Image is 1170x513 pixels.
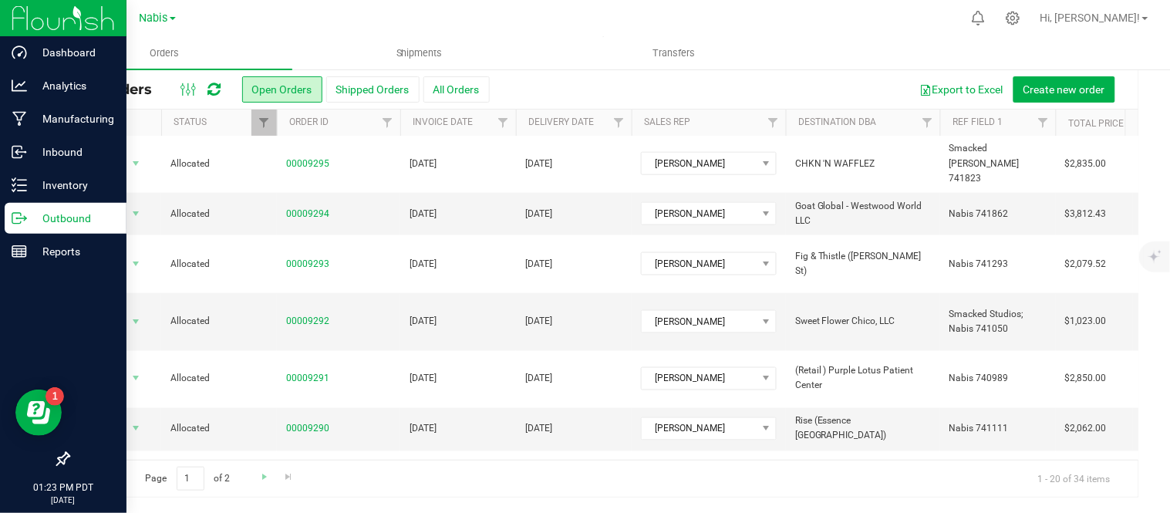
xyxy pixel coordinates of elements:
[1065,422,1107,437] span: $2,062.00
[7,481,120,494] p: 01:23 PM PDT
[410,314,437,329] span: [DATE]
[286,372,329,386] a: 00009291
[1003,11,1023,25] div: Manage settings
[174,116,207,127] a: Status
[491,110,516,136] a: Filter
[949,372,1009,386] span: Nabis 740989
[795,249,931,278] span: Fig & Thistle ([PERSON_NAME] St)
[12,244,27,259] inline-svg: Reports
[410,207,437,221] span: [DATE]
[12,211,27,226] inline-svg: Outbound
[376,46,464,60] span: Shipments
[1065,314,1107,329] span: $1,023.00
[170,372,268,386] span: Allocated
[242,76,322,103] button: Open Orders
[1065,372,1107,386] span: $2,850.00
[27,143,120,161] p: Inbound
[632,46,716,60] span: Transfers
[795,199,931,228] span: Goat Global - Westwood World LLC
[949,257,1009,272] span: Nabis 741293
[170,314,268,329] span: Allocated
[642,153,757,174] span: [PERSON_NAME]
[12,78,27,93] inline-svg: Analytics
[795,364,931,393] span: (Retail ) Purple Lotus Patient Center
[910,76,1013,103] button: Export to Excel
[126,418,146,440] span: select
[642,253,757,275] span: [PERSON_NAME]
[170,207,268,221] span: Allocated
[423,76,490,103] button: All Orders
[46,387,64,406] iframe: Resource center unread badge
[410,257,437,272] span: [DATE]
[1040,12,1141,24] span: Hi, [PERSON_NAME]!
[1023,83,1105,96] span: Create new order
[915,110,940,136] a: Filter
[413,116,473,127] a: Invoice Date
[126,253,146,275] span: select
[27,242,120,261] p: Reports
[525,207,552,221] span: [DATE]
[644,116,690,127] a: Sales Rep
[953,116,1003,127] a: Ref Field 1
[12,177,27,193] inline-svg: Inventory
[286,314,329,329] a: 00009292
[27,110,120,128] p: Manufacturing
[251,110,277,136] a: Filter
[547,37,802,69] a: Transfers
[1065,207,1107,221] span: $3,812.43
[12,111,27,127] inline-svg: Manufacturing
[1030,110,1056,136] a: Filter
[949,141,1047,186] span: Smacked [PERSON_NAME] 741823
[286,207,329,221] a: 00009294
[27,209,120,228] p: Outbound
[286,157,329,171] a: 00009295
[253,467,275,488] a: Go to the next page
[642,368,757,390] span: [PERSON_NAME]
[525,372,552,386] span: [DATE]
[1068,118,1124,129] a: Total Price
[606,110,632,136] a: Filter
[410,157,437,171] span: [DATE]
[410,372,437,386] span: [DATE]
[795,414,931,444] span: Rise (Essence [GEOGRAPHIC_DATA])
[15,390,62,436] iframe: Resource center
[27,76,120,95] p: Analytics
[1065,257,1107,272] span: $2,079.52
[126,203,146,224] span: select
[326,76,420,103] button: Shipped Orders
[140,12,168,25] span: Nabis
[170,257,268,272] span: Allocated
[170,157,268,171] span: Allocated
[286,422,329,437] a: 00009290
[126,153,146,174] span: select
[126,368,146,390] span: select
[525,157,552,171] span: [DATE]
[525,314,552,329] span: [DATE]
[410,422,437,437] span: [DATE]
[949,307,1047,336] span: Smacked Studios; Nabis 741050
[132,467,243,491] span: Page of 2
[949,422,1009,437] span: Nabis 741111
[7,494,120,506] p: [DATE]
[1026,467,1123,490] span: 1 - 20 of 34 items
[27,43,120,62] p: Dashboard
[795,314,931,329] span: Sweet Flower Chico, LLC
[760,110,786,136] a: Filter
[525,257,552,272] span: [DATE]
[528,116,594,127] a: Delivery Date
[286,257,329,272] a: 00009293
[795,157,931,171] span: CHKN 'N WAFFLEZ
[129,46,200,60] span: Orders
[1065,157,1107,171] span: $2,835.00
[949,207,1009,221] span: Nabis 741862
[37,37,292,69] a: Orders
[27,176,120,194] p: Inventory
[12,144,27,160] inline-svg: Inbound
[278,467,300,488] a: Go to the last page
[177,467,204,491] input: 1
[170,422,268,437] span: Allocated
[126,311,146,332] span: select
[292,37,548,69] a: Shipments
[12,45,27,60] inline-svg: Dashboard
